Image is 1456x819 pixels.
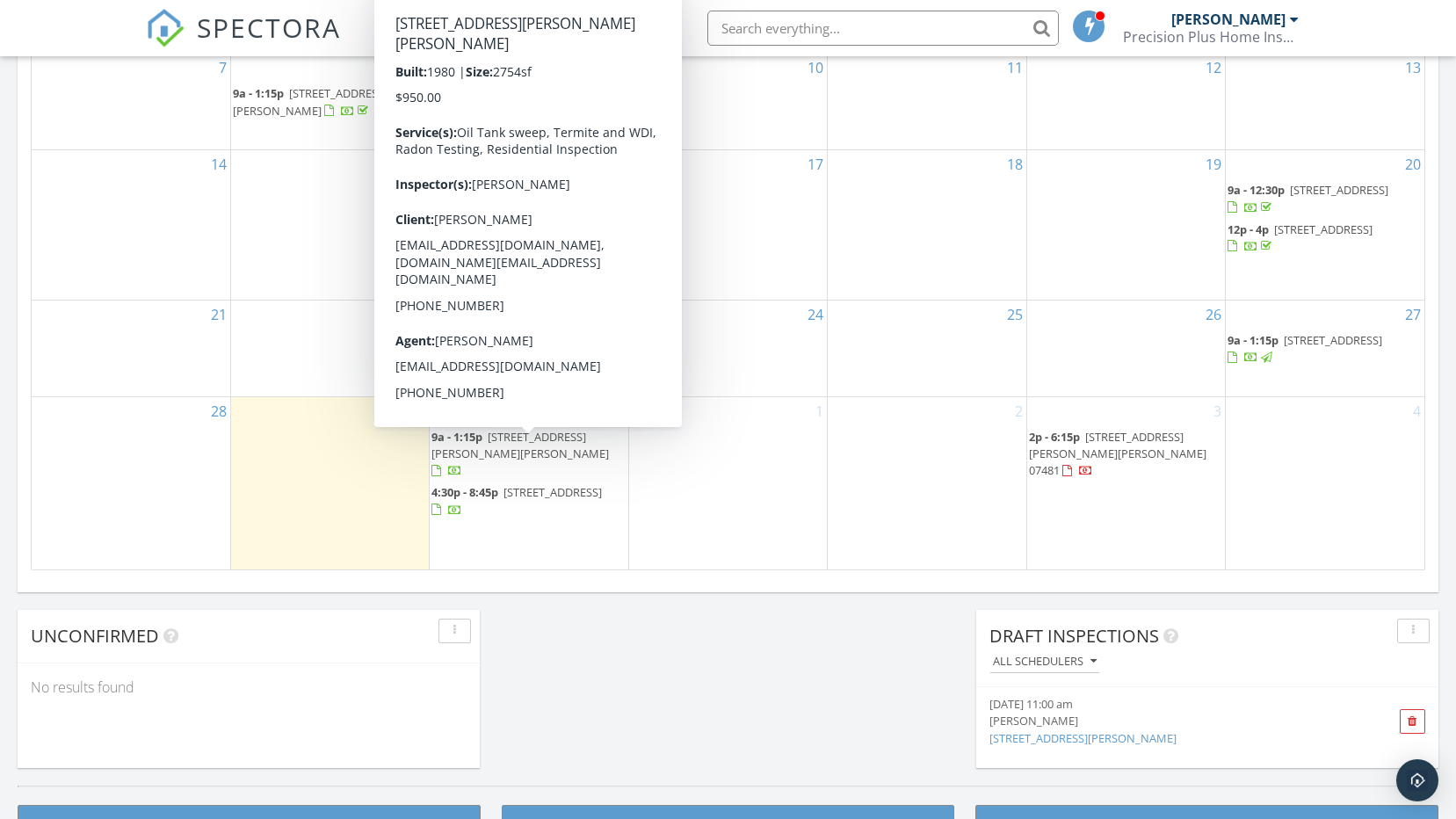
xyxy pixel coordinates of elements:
span: Draft Inspections [989,624,1159,648]
td: Go to September 14, 2025 [32,150,230,301]
td: Go to September 28, 2025 [32,396,230,569]
td: Go to September 22, 2025 [230,300,429,396]
div: No results found [18,663,480,711]
a: 2p - 6:15p [STREET_ADDRESS][PERSON_NAME][PERSON_NAME] 07481 [1029,427,1223,482]
div: [PERSON_NAME] [1171,11,1286,28]
a: Go to September 17, 2025 [804,150,827,178]
button: All schedulers [989,650,1100,674]
a: 9a - 1:15p [STREET_ADDRESS][PERSON_NAME][PERSON_NAME] [431,429,609,478]
a: Go to September 25, 2025 [1003,301,1026,329]
a: [STREET_ADDRESS][PERSON_NAME] [989,730,1177,746]
span: 4:30p - 8:45p [431,484,498,500]
a: Go to September 24, 2025 [804,301,827,329]
td: Go to September 16, 2025 [430,150,628,301]
a: 9a - 12:30p [STREET_ADDRESS] [1228,180,1423,218]
a: Go to September 20, 2025 [1402,150,1424,178]
td: Go to September 27, 2025 [1226,300,1424,396]
div: Precision Plus Home Inspections [1123,28,1299,46]
a: Go to September 26, 2025 [1202,301,1225,329]
td: Go to September 24, 2025 [628,300,827,396]
td: Go to October 2, 2025 [828,396,1026,569]
td: Go to September 9, 2025 [430,54,628,150]
td: Go to October 4, 2025 [1226,396,1424,569]
a: 4:30p - 8:45p [STREET_ADDRESS] [431,484,602,517]
a: 9a - 1:15p [STREET_ADDRESS] [1228,330,1423,368]
a: Go to September 22, 2025 [406,301,429,329]
td: Go to September 19, 2025 [1026,150,1225,301]
td: Go to September 8, 2025 [230,54,429,150]
a: 9a - 1:15p [STREET_ADDRESS][PERSON_NAME] [233,83,427,121]
td: Go to September 13, 2025 [1226,54,1424,150]
a: 9a - 1:15p [STREET_ADDRESS][PERSON_NAME][PERSON_NAME] [431,427,626,482]
a: Go to September 29, 2025 [406,397,429,425]
span: [STREET_ADDRESS][PERSON_NAME][PERSON_NAME] 07481 [1029,429,1206,478]
td: Go to September 11, 2025 [828,54,1026,150]
a: 12p - 4p [STREET_ADDRESS] [1228,220,1423,257]
a: Go to September 7, 2025 [215,54,230,82]
a: 2p - 6:15p [STREET_ADDRESS][PERSON_NAME][PERSON_NAME] 07481 [1029,429,1206,478]
div: [DATE] 11:00 am [989,696,1352,713]
a: Go to October 2, 2025 [1011,397,1026,425]
span: 9a - 1:15p [431,429,482,445]
a: 12p - 4p [STREET_ADDRESS] [1228,221,1373,254]
div: Open Intercom Messenger [1396,759,1438,801]
a: Go to October 3, 2025 [1210,397,1225,425]
td: Go to September 25, 2025 [828,300,1026,396]
img: The Best Home Inspection Software - Spectora [146,9,185,47]
td: Go to September 15, 2025 [230,150,429,301]
a: Go to October 4, 2025 [1409,397,1424,425]
a: Go to September 15, 2025 [406,150,429,178]
span: [STREET_ADDRESS] [1290,182,1388,198]
div: All schedulers [993,656,1097,668]
a: 9a - 1:15p [STREET_ADDRESS][PERSON_NAME] [233,85,388,118]
span: 9a - 1:15p [1228,332,1279,348]
td: Go to September 10, 2025 [628,54,827,150]
td: Go to October 1, 2025 [628,396,827,569]
td: Go to September 29, 2025 [230,396,429,569]
a: Go to September 27, 2025 [1402,301,1424,329]
a: Go to September 11, 2025 [1003,54,1026,82]
a: 4:30p - 8:45p [STREET_ADDRESS] [431,482,626,520]
td: Go to September 23, 2025 [430,300,628,396]
a: Go to September 30, 2025 [605,397,628,425]
td: Go to September 26, 2025 [1026,300,1225,396]
a: 9a - 1:15p [STREET_ADDRESS] [1228,332,1382,365]
a: Go to September 28, 2025 [207,397,230,425]
td: Go to September 12, 2025 [1026,54,1225,150]
a: 9a - 12:30p [STREET_ADDRESS] [1228,182,1388,214]
span: [STREET_ADDRESS] [1284,332,1382,348]
td: Go to September 20, 2025 [1226,150,1424,301]
a: [DATE] 11:00 am [PERSON_NAME] [STREET_ADDRESS][PERSON_NAME] [989,696,1352,747]
a: Go to September 14, 2025 [207,150,230,178]
span: [STREET_ADDRESS][PERSON_NAME] [233,85,388,118]
a: Go to September 9, 2025 [613,54,628,82]
span: Unconfirmed [31,624,159,648]
td: Go to September 7, 2025 [32,54,230,150]
a: Go to September 19, 2025 [1202,150,1225,178]
span: [STREET_ADDRESS] [1274,221,1373,237]
td: Go to September 18, 2025 [828,150,1026,301]
a: Go to September 12, 2025 [1202,54,1225,82]
a: Go to September 13, 2025 [1402,54,1424,82]
div: [PERSON_NAME] [989,713,1352,729]
a: SPECTORA [146,24,341,61]
td: Go to September 30, 2025 [430,396,628,569]
td: Go to September 21, 2025 [32,300,230,396]
input: Search everything... [707,11,1059,46]
a: Go to October 1, 2025 [812,397,827,425]
a: Go to September 16, 2025 [605,150,628,178]
a: Go to September 23, 2025 [605,301,628,329]
span: 9a - 12:30p [1228,182,1285,198]
a: Go to September 18, 2025 [1003,150,1026,178]
span: SPECTORA [197,9,341,46]
a: Go to September 21, 2025 [207,301,230,329]
span: 12p - 4p [1228,221,1269,237]
span: [STREET_ADDRESS][PERSON_NAME][PERSON_NAME] [431,429,609,461]
a: Go to September 10, 2025 [804,54,827,82]
span: 2p - 6:15p [1029,429,1080,445]
td: Go to September 17, 2025 [628,150,827,301]
td: Go to October 3, 2025 [1026,396,1225,569]
span: 9a - 1:15p [233,85,284,101]
a: Go to September 8, 2025 [414,54,429,82]
span: [STREET_ADDRESS] [503,484,602,500]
